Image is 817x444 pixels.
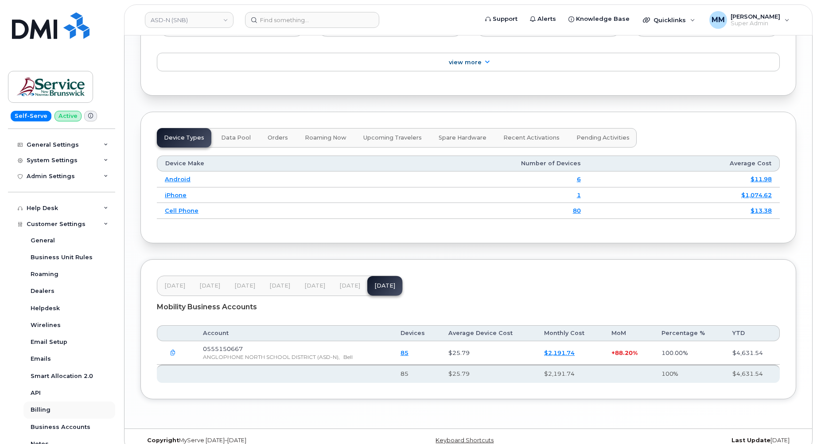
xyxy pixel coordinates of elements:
[440,325,536,341] th: Average Device Cost
[576,15,630,23] span: Knowledge Base
[234,282,255,289] span: [DATE]
[436,437,494,444] a: Keyboard Shortcuts
[363,134,422,141] span: Upcoming Travelers
[393,325,441,341] th: Devices
[145,12,233,28] a: ASD-N (SNB)
[654,325,724,341] th: Percentage %
[304,282,325,289] span: [DATE]
[221,134,251,141] span: Data Pool
[269,282,290,289] span: [DATE]
[731,20,780,27] span: Super Admin
[199,282,220,289] span: [DATE]
[724,325,780,341] th: YTD
[195,325,393,341] th: Account
[724,341,780,365] td: $4,631.54
[503,134,560,141] span: Recent Activations
[537,15,556,23] span: Alerts
[268,134,288,141] span: Orders
[573,207,581,214] a: 80
[393,365,441,382] th: 85
[536,325,603,341] th: Monthly Cost
[751,175,772,183] a: $11.98
[724,365,780,382] th: $4,631.54
[440,365,536,382] th: $25.79
[576,134,630,141] span: Pending Activities
[654,341,724,365] td: 100.00%
[751,207,772,214] a: $13.38
[147,437,179,444] strong: Copyright
[712,15,725,25] span: MM
[157,156,339,171] th: Device Make
[536,365,603,382] th: $2,191.74
[524,10,562,28] a: Alerts
[203,354,340,360] span: ANGLOPHONE NORTH SCHOOL DISTRICT (ASD-N),
[339,156,589,171] th: Number of Devices
[703,11,796,29] div: Michael Merced
[637,11,701,29] div: Quicklinks
[343,354,353,360] span: Bell
[493,15,517,23] span: Support
[339,282,360,289] span: [DATE]
[439,134,486,141] span: Spare Hardware
[165,175,191,183] a: Android
[164,282,185,289] span: [DATE]
[140,437,359,444] div: MyServe [DATE]–[DATE]
[741,191,772,199] a: $1,074.62
[731,13,780,20] span: [PERSON_NAME]
[654,365,724,382] th: 100%
[577,175,581,183] a: 6
[577,191,581,199] a: 1
[440,341,536,365] td: $25.79
[449,59,482,66] span: View More
[562,10,636,28] a: Knowledge Base
[654,16,686,23] span: Quicklinks
[731,437,770,444] strong: Last Update
[165,191,187,199] a: iPhone
[203,345,243,352] span: 0555150667
[157,53,780,71] a: View More
[578,437,796,444] div: [DATE]
[615,349,638,356] span: 88.20%
[544,349,575,356] a: $2,191.74
[589,156,780,171] th: Average Cost
[245,12,379,28] input: Find something...
[401,349,408,356] a: 85
[479,10,524,28] a: Support
[157,296,780,318] div: Mobility Business Accounts
[603,325,654,341] th: MoM
[165,207,198,214] a: Cell Phone
[305,134,346,141] span: Roaming Now
[611,349,615,356] span: +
